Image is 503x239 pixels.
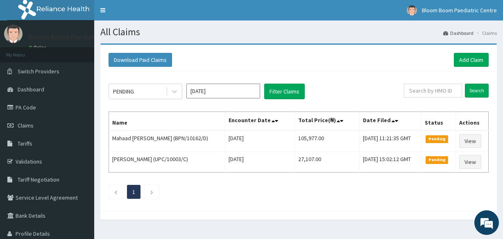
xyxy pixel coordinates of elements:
a: View [459,134,481,148]
th: Total Price(₦) [295,112,359,131]
th: Date Filed [359,112,421,131]
a: Dashboard [443,30,474,36]
span: Pending [426,135,448,143]
td: [DATE] [225,152,295,173]
td: [DATE] [225,130,295,152]
span: Dashboard [18,86,44,93]
input: Select Month and Year [186,84,260,98]
span: Tariffs [18,140,32,147]
a: Previous page [114,188,118,196]
th: Status [421,112,455,131]
h1: All Claims [100,27,497,37]
td: [DATE] 11:21:35 GMT [359,130,421,152]
td: 27,107.00 [295,152,359,173]
th: Name [109,112,225,131]
input: Search by HMO ID [404,84,462,98]
td: 105,977.00 [295,130,359,152]
span: Switch Providers [18,68,59,75]
th: Encounter Date [225,112,295,131]
li: Claims [474,30,497,36]
a: View [459,155,481,169]
button: Download Paid Claims [109,53,172,67]
td: [DATE] 15:02:12 GMT [359,152,421,173]
a: Online [29,45,48,50]
span: Claims [18,122,34,129]
img: User Image [407,5,417,16]
img: User Image [4,25,23,43]
th: Actions [455,112,488,131]
td: [PERSON_NAME] (UPC/10003/C) [109,152,225,173]
td: Mahaad [PERSON_NAME] (BPN/10162/D) [109,130,225,152]
a: Add Claim [454,53,489,67]
span: Tariff Negotiation [18,176,59,183]
a: Page 1 is your current page [132,188,135,196]
span: Pending [426,156,448,164]
a: Next page [150,188,154,196]
span: Bloom Boom Paediatric Centre [422,7,497,14]
p: Bloom Boom Paediatric Centre [29,33,127,41]
input: Search [465,84,489,98]
div: PENDING [113,87,134,96]
button: Filter Claims [264,84,305,99]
